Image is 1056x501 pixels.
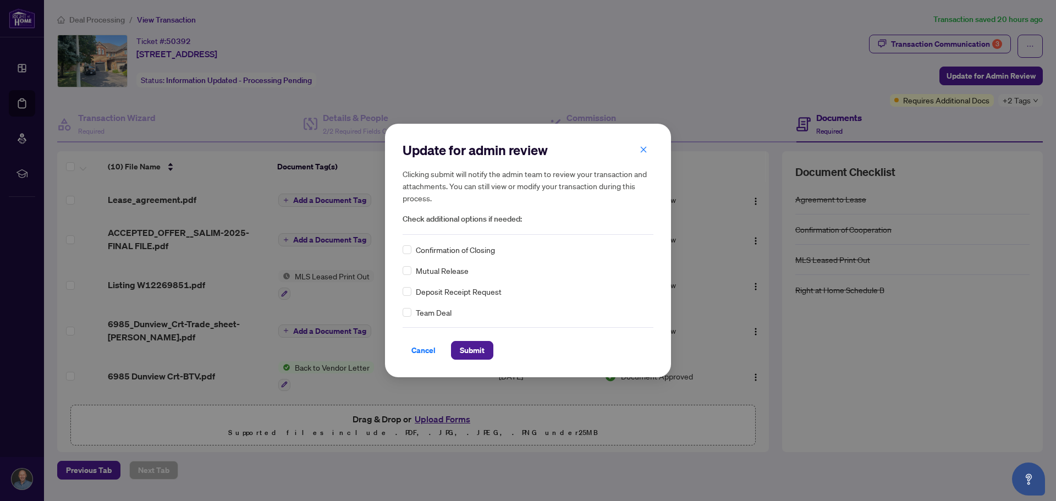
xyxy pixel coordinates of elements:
[403,341,444,360] button: Cancel
[1012,463,1045,496] button: Open asap
[411,342,436,359] span: Cancel
[416,265,469,277] span: Mutual Release
[460,342,485,359] span: Submit
[416,244,495,256] span: Confirmation of Closing
[416,285,502,298] span: Deposit Receipt Request
[451,341,493,360] button: Submit
[640,146,647,153] span: close
[403,213,653,225] span: Check additional options if needed:
[416,306,452,318] span: Team Deal
[403,141,653,159] h2: Update for admin review
[403,168,653,204] h5: Clicking submit will notify the admin team to review your transaction and attachments. You can st...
